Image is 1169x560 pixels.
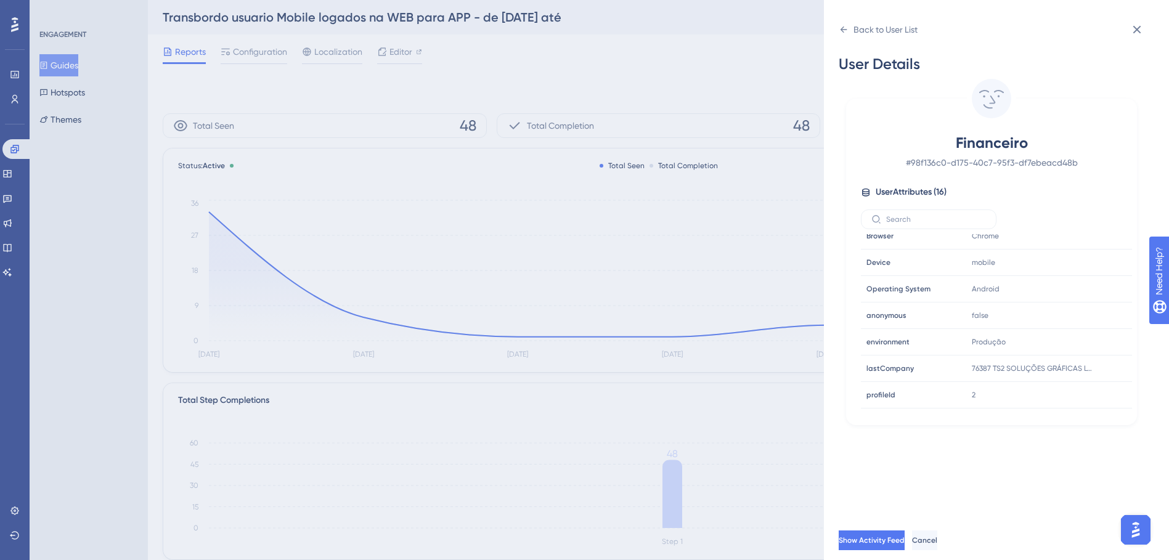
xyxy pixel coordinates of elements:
[972,284,1000,294] span: Android
[866,390,895,400] span: profileId
[839,54,1144,74] div: User Details
[972,258,995,267] span: mobile
[883,133,1100,153] span: Financeiro
[866,258,890,267] span: Device
[866,363,914,373] span: lastCompany
[866,284,931,294] span: Operating System
[866,310,906,320] span: anonymous
[972,310,988,320] span: false
[839,535,905,545] span: Show Activity Feed
[853,22,918,37] div: Back to User List
[912,535,937,545] span: Cancel
[866,337,910,347] span: environment
[839,530,905,550] button: Show Activity Feed
[912,530,937,550] button: Cancel
[29,3,77,18] span: Need Help?
[866,231,894,241] span: Browser
[972,337,1006,347] span: Produção
[972,231,999,241] span: Chrome
[972,390,976,400] span: 2
[972,363,1095,373] span: 76387 TS2 SOLUÇÕES GRÁFICAS LTDA
[883,155,1100,170] span: # 98f136c0-d175-40c7-95f3-df7ebeacd48b
[886,215,986,224] input: Search
[1117,511,1154,548] iframe: UserGuiding AI Assistant Launcher
[876,185,947,200] span: User Attributes ( 16 )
